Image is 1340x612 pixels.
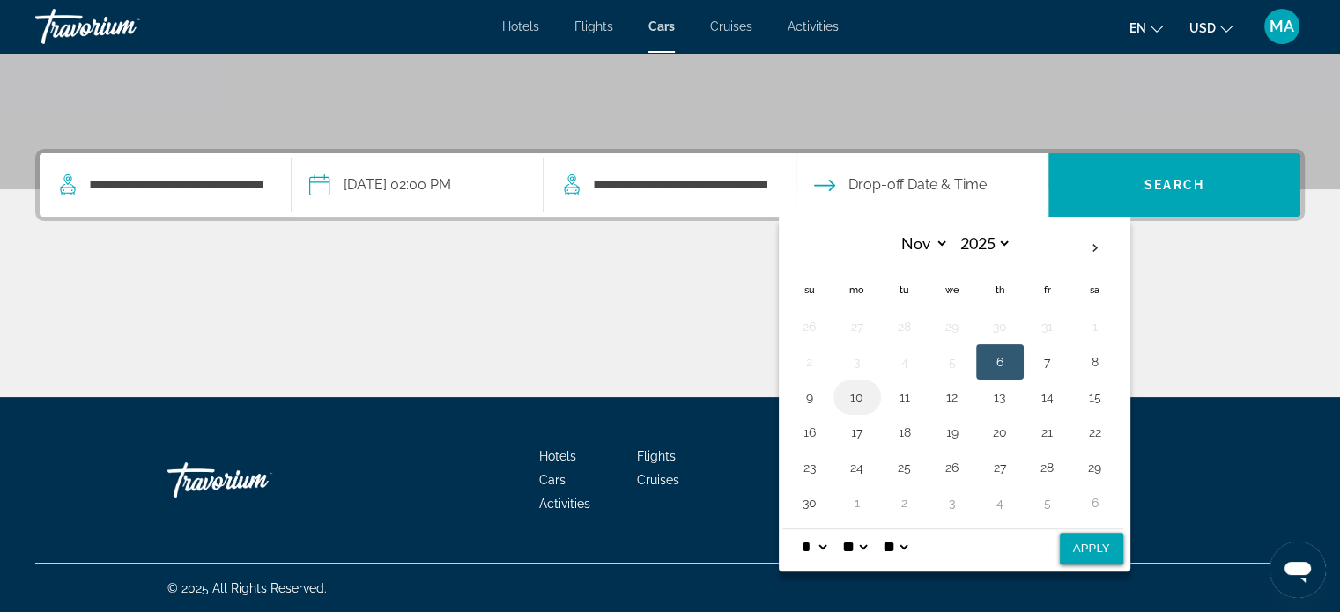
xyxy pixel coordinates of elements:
button: Day 25 [891,455,919,480]
iframe: Кнопка запуска окна обмена сообщениями [1270,542,1326,598]
button: Day 21 [1033,420,1062,445]
button: Day 18 [891,420,919,445]
table: Left calendar grid [786,228,1119,520]
a: Hotels [502,19,539,33]
button: Day 31 [1033,314,1062,339]
button: User Menu [1259,8,1305,45]
button: Day 29 [1081,455,1109,480]
a: Cruises [710,19,752,33]
button: Change language [1129,15,1163,41]
button: Day 10 [843,385,871,409]
button: Day 6 [986,350,1014,374]
button: Search [1048,153,1300,217]
button: Day 14 [1033,385,1062,409]
button: Day 28 [891,314,919,339]
button: Next month [1071,228,1119,269]
button: Day 11 [891,385,919,409]
button: Day 22 [1081,420,1109,445]
span: Search [1144,178,1204,192]
select: Select month [892,228,949,259]
button: Day 3 [938,490,966,515]
button: Day 6 [1081,490,1109,515]
button: Day 19 [938,420,966,445]
button: Day 26 [796,314,824,339]
button: Day 17 [843,420,871,445]
button: Day 29 [938,314,966,339]
select: Select minute [839,529,870,564]
button: Apply [1060,533,1123,564]
a: Travorium [35,4,211,49]
a: Cars [648,19,675,33]
button: Day 8 [1081,350,1109,374]
button: Day 26 [938,455,966,480]
button: Day 3 [843,350,871,374]
a: Flights [637,449,676,463]
button: Day 1 [1081,314,1109,339]
span: © 2025 All Rights Reserved. [167,581,327,595]
button: Day 7 [1033,350,1062,374]
button: Day 23 [796,455,824,480]
button: Day 4 [986,490,1014,515]
button: Day 5 [938,350,966,374]
select: Select year [954,228,1011,259]
button: Day 2 [891,490,919,515]
button: Day 27 [986,455,1014,480]
button: Pickup date: Nov 06, 2025 02:00 PM [309,153,451,217]
button: Day 2 [796,350,824,374]
a: Hotels [539,449,576,463]
button: Day 30 [796,490,824,515]
div: Search widget [40,153,1300,217]
a: Go Home [167,453,344,506]
button: Day 12 [938,385,966,409]
button: Day 15 [1081,385,1109,409]
input: Search pickup location [87,172,264,198]
button: Change currency [1189,15,1233,41]
button: Open drop-off date and time picker [814,153,987,217]
button: Day 30 [986,314,1014,339]
button: Day 5 [1033,490,1062,515]
select: Select hour [798,529,830,564]
a: Activities [788,19,839,33]
button: Day 1 [843,490,871,515]
button: Day 9 [796,385,824,409]
button: Day 4 [891,350,919,374]
span: USD [1189,21,1216,35]
button: Day 24 [843,455,871,480]
button: Day 27 [843,314,871,339]
a: Cars [539,473,566,487]
select: Select AM/PM [879,529,911,564]
button: Day 28 [1033,455,1062,480]
button: Day 13 [986,385,1014,409]
button: Day 20 [986,420,1014,445]
input: Search dropoff location [591,172,768,198]
button: Day 16 [796,420,824,445]
span: MA [1270,18,1294,35]
a: Activities [539,497,590,511]
a: Cruises [637,473,679,487]
a: Flights [574,19,613,33]
span: en [1129,21,1146,35]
